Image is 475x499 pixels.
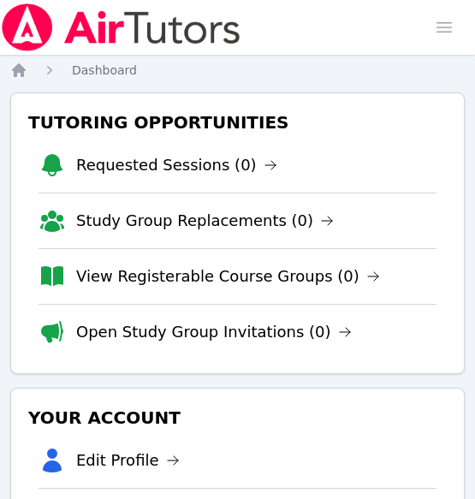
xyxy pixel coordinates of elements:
[25,402,450,433] h3: Your Account
[76,264,380,288] a: View Registerable Course Groups (0)
[76,320,352,344] a: Open Study Group Invitations (0)
[10,62,465,79] nav: Breadcrumb
[76,449,180,472] a: Edit Profile
[25,107,450,138] h3: Tutoring Opportunities
[72,62,137,79] a: Dashboard
[76,153,277,177] a: Requested Sessions (0)
[72,63,137,77] span: Dashboard
[76,209,334,233] a: Study Group Replacements (0)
